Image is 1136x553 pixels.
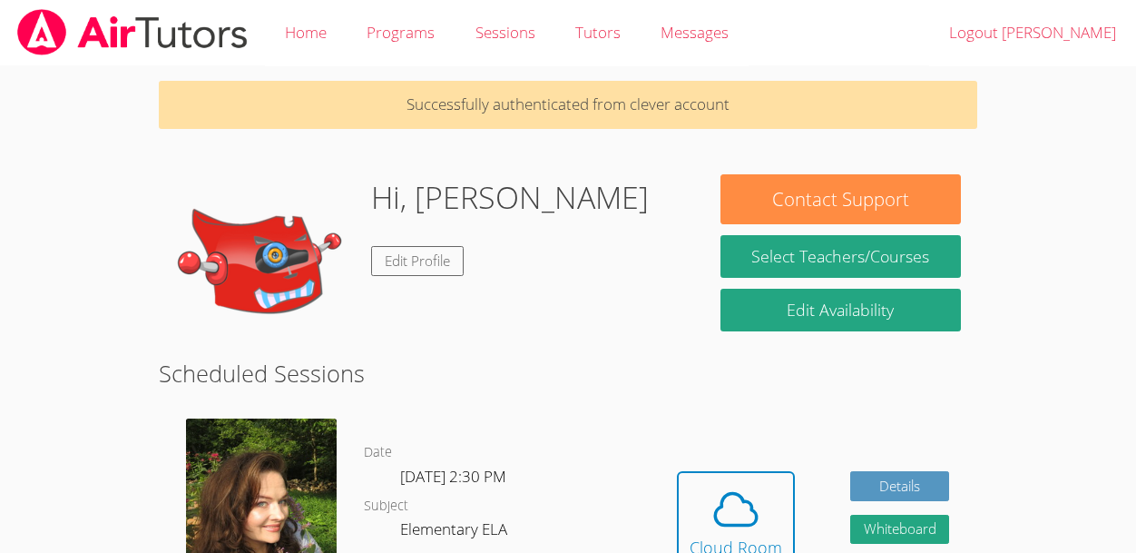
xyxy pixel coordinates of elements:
[15,9,250,55] img: airtutors_banner-c4298cdbf04f3fff15de1276eac7730deb9818008684d7c2e4769d2f7ddbe033.png
[159,81,976,129] p: Successfully authenticated from clever account
[720,235,960,278] a: Select Teachers/Courses
[720,174,960,224] button: Contact Support
[850,515,950,545] button: Whiteboard
[720,289,960,331] a: Edit Availability
[364,495,408,518] dt: Subject
[850,471,950,501] a: Details
[400,517,511,548] dd: Elementary ELA
[175,174,357,356] img: default.png
[159,356,976,390] h2: Scheduled Sessions
[371,174,649,221] h1: Hi, [PERSON_NAME]
[400,466,506,487] span: [DATE] 2:30 PM
[371,246,464,276] a: Edit Profile
[364,441,392,464] dt: Date
[661,22,729,43] span: Messages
